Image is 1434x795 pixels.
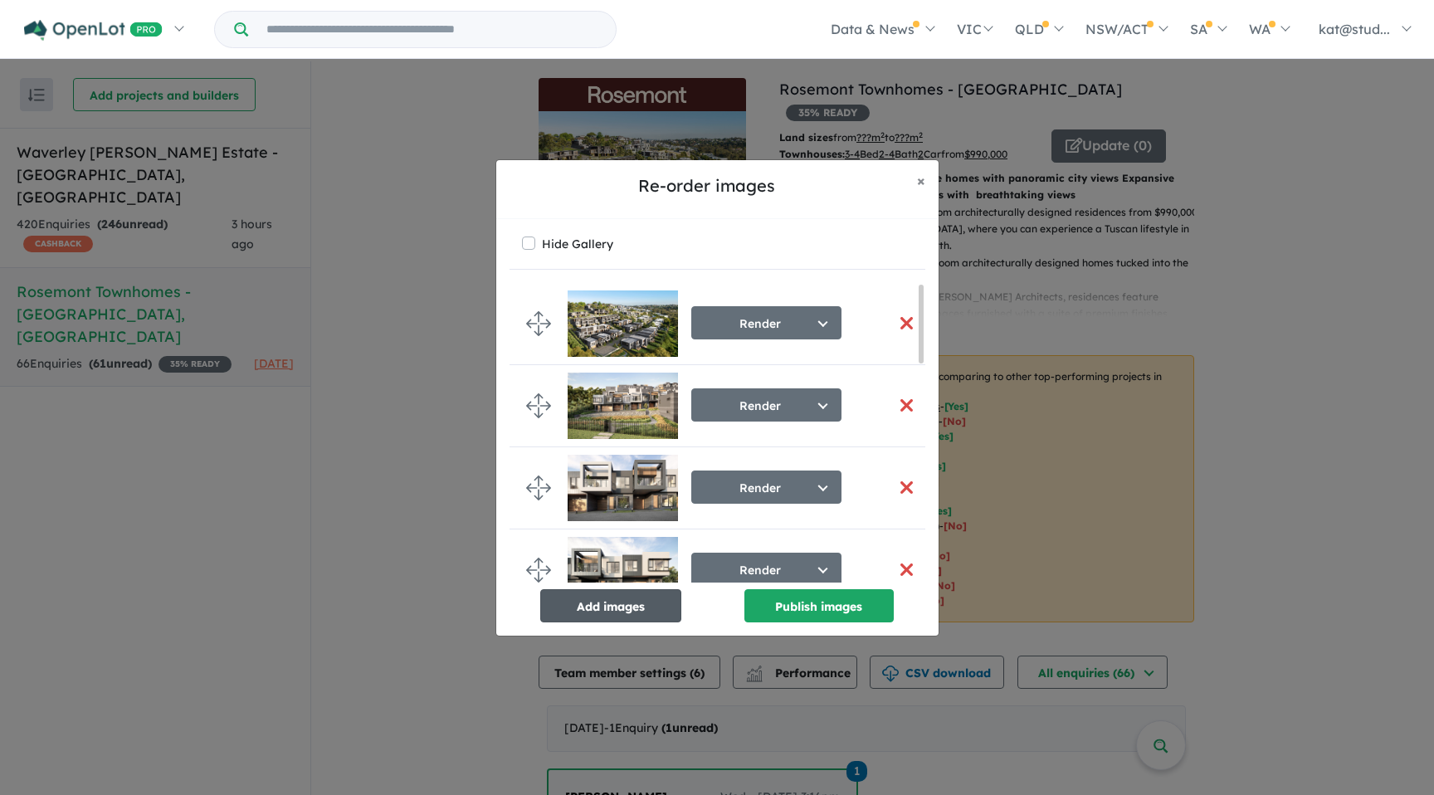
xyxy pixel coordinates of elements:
[691,388,841,422] button: Render
[526,393,551,418] img: drag.svg
[24,20,163,41] img: Openlot PRO Logo White
[568,373,678,439] img: Rosemont%20Townhomes%20-%20Keilor%20East___1734669919_0.jpg
[691,471,841,504] button: Render
[568,537,678,603] img: Rosemont%20Townhomes%20-%20Keilor%20East___1734669919.jpg
[917,171,925,190] span: ×
[540,589,681,622] button: Add images
[542,232,613,256] label: Hide Gallery
[568,455,678,521] img: Rosemont%20Townhomes%20-%20Keilor%20East___1734669917_0.jpg
[1319,21,1390,37] span: kat@stud...
[691,306,841,339] button: Render
[510,173,904,198] h5: Re-order images
[526,558,551,583] img: drag.svg
[251,12,612,47] input: Try estate name, suburb, builder or developer
[744,589,894,622] button: Publish images
[526,476,551,500] img: drag.svg
[691,553,841,586] button: Render
[526,311,551,336] img: drag.svg
[568,290,678,357] img: Rosemont%20Townhomes%20-%20Keilor%20East___1734669918_0.jpg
